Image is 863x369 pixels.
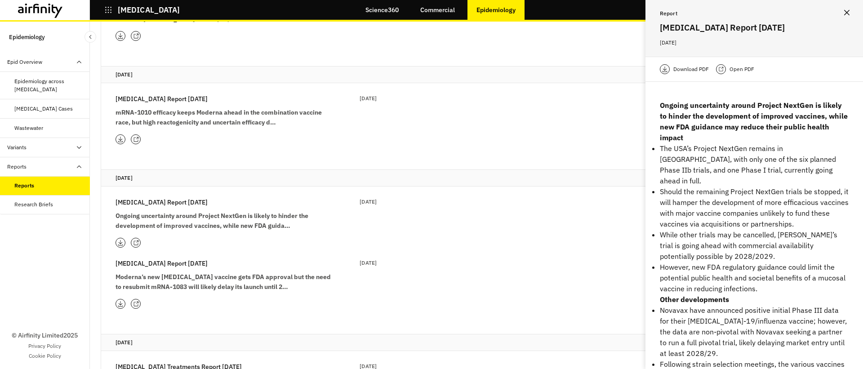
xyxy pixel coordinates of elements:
[660,186,849,229] p: Should the remaining Project NextGen trials be stopped, it will hamper the development of more ef...
[14,105,73,113] div: [MEDICAL_DATA] Cases
[116,258,208,268] p: [MEDICAL_DATA] Report [DATE]
[660,262,849,294] p: However, new FDA regulatory guidance could limit the potential public health and societal benefit...
[7,163,27,171] div: Reports
[116,212,308,230] strong: Ongoing uncertainty around Project NextGen is likely to hinder the development of improved vaccin...
[116,70,837,79] p: [DATE]
[360,197,377,206] p: [DATE]
[116,273,331,291] strong: Moderna’s new [MEDICAL_DATA] vaccine gets FDA approval but the need to resubmit mRNA-1083 will li...
[673,65,709,74] p: Download PDF
[660,143,849,186] p: The USA’s Project NextGen remains in [GEOGRAPHIC_DATA], with only one of the six planned Phase II...
[660,305,849,359] li: Novavax have announced positive initial Phase III data for their [MEDICAL_DATA]-19/influenza vacc...
[116,94,208,104] p: [MEDICAL_DATA] Report [DATE]
[660,295,729,304] strong: Other developments
[476,6,516,13] p: Epidemiology
[14,124,43,132] div: Wastewater
[118,6,180,14] p: [MEDICAL_DATA]
[29,352,61,360] a: Cookie Policy
[14,182,34,190] div: Reports
[14,77,83,93] div: Epidemiology across [MEDICAL_DATA]
[28,342,61,350] a: Privacy Policy
[660,21,849,34] h2: [MEDICAL_DATA] Report [DATE]
[116,108,322,126] strong: mRNA-1010 efficacy keeps Moderna ahead in the combination vaccine race, but high reactogenicity a...
[660,229,849,262] p: While other trials may be cancelled, [PERSON_NAME]’s trial is going ahead with commercial availab...
[730,65,754,74] p: Open PDF
[104,2,180,18] button: [MEDICAL_DATA]
[12,331,78,340] p: © Airfinity Limited 2025
[116,173,837,182] p: [DATE]
[14,200,53,209] div: Research Briefs
[360,258,377,267] p: [DATE]
[9,29,45,45] p: Epidemiology
[660,101,848,142] strong: Ongoing uncertainty around Project NextGen is likely to hinder the development of improved vaccin...
[7,58,42,66] div: Epid Overview
[360,94,377,103] p: [DATE]
[7,143,27,151] div: Variants
[85,31,96,43] button: Close Sidebar
[116,197,208,207] p: [MEDICAL_DATA] Report [DATE]
[660,38,849,48] p: [DATE]
[116,338,837,347] p: [DATE]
